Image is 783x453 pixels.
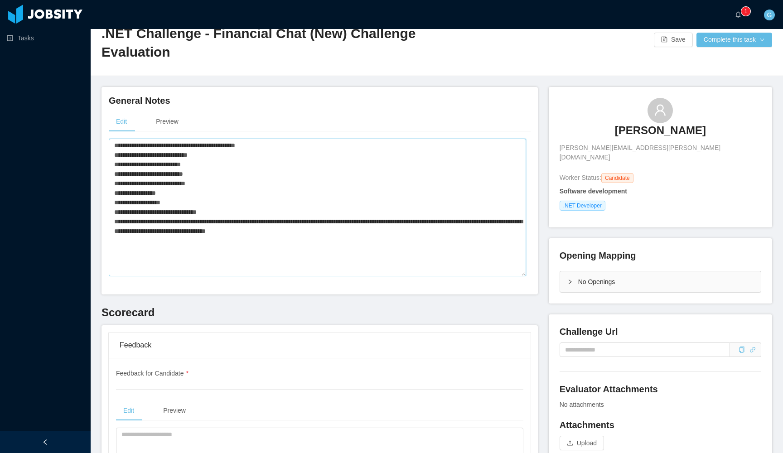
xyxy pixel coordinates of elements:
h4: Attachments [560,419,761,431]
h3: Scorecard [101,305,538,320]
a: icon: link [749,346,756,353]
h4: Evaluator Attachments [560,383,761,395]
strong: Software development [560,188,627,195]
div: Preview [156,400,193,421]
div: Feedback [120,333,520,358]
p: 1 [744,7,748,16]
span: .NET Developer [560,201,605,211]
button: icon: uploadUpload [560,436,604,450]
i: icon: right [567,279,573,284]
div: Edit [116,400,141,421]
a: [PERSON_NAME] [615,123,706,143]
h4: Opening Mapping [560,249,636,262]
div: No attachments [560,400,761,410]
sup: 1 [741,7,750,16]
span: Feedback for Candidate [116,370,188,377]
div: Edit [109,111,134,132]
span: [PERSON_NAME][EMAIL_ADDRESS][PERSON_NAME][DOMAIN_NAME] [560,143,761,162]
h2: .NET Challenge - Financial Chat (New) Challenge Evaluation [101,24,437,61]
span: icon: uploadUpload [560,439,604,447]
button: icon: saveSave [654,33,693,47]
div: Preview [149,111,186,132]
a: icon: profileTasks [7,29,83,47]
h3: [PERSON_NAME] [615,123,706,138]
button: Complete this taskicon: down [696,33,772,47]
h4: Challenge Url [560,325,761,338]
i: icon: bell [735,11,741,18]
i: icon: copy [739,347,745,353]
span: G [767,10,772,20]
h4: General Notes [109,94,531,107]
div: Copy [739,345,745,355]
span: Candidate [601,173,633,183]
div: icon: rightNo Openings [560,271,761,292]
i: icon: user [654,104,667,116]
span: Worker Status: [560,174,601,181]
